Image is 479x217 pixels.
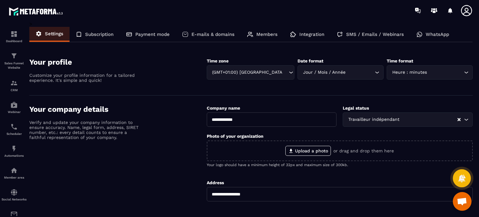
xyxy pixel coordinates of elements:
p: Scheduler [2,132,27,136]
img: formation [10,30,18,38]
a: automationsautomationsMember area [2,162,27,184]
label: Upload a photo [285,146,331,156]
p: Subscription [85,32,114,37]
img: formation [10,79,18,87]
label: Time format [387,58,413,63]
span: (GMT+01:00) [GEOGRAPHIC_DATA] [211,69,283,76]
label: Company name [207,106,240,111]
p: or drag and drop them here [333,148,394,153]
h4: Your company details [29,105,207,114]
a: automationsautomationsAutomations [2,140,27,162]
label: Time zone [207,58,229,63]
span: Travailleur indépendant [347,116,401,123]
button: Clear Selected [457,117,461,122]
a: formationformationCRM [2,75,27,96]
label: Address [207,180,224,185]
img: automations [10,101,18,109]
span: Heure : minutes [391,69,428,76]
a: schedulerschedulerScheduler [2,118,27,140]
div: Search for option [343,112,473,127]
label: Photo of your organization [207,134,264,139]
a: automationsautomationsWebinar [2,96,27,118]
img: formation [10,52,18,60]
p: Automations [2,154,27,157]
p: Verify and update your company information to ensure accuracy. Name, legal form, address, SIRET n... [29,120,138,140]
label: Legal status [343,106,369,111]
a: social-networksocial-networkSocial Networks [2,184,27,206]
p: Members [256,32,278,37]
img: logo [9,6,65,17]
img: automations [10,145,18,152]
p: Webinar [2,110,27,114]
input: Search for option [283,69,287,76]
input: Search for option [428,69,462,76]
p: Settings [45,31,63,37]
a: formationformationSales Funnel Website [2,47,27,75]
p: SMS / Emails / Webinars [346,32,404,37]
img: social-network [10,189,18,196]
p: Social Networks [2,198,27,201]
p: WhatsApp [426,32,449,37]
img: scheduler [10,123,18,131]
input: Search for option [401,116,457,123]
span: Jour / Mois / Année [302,69,347,76]
a: formationformationDashboard [2,26,27,47]
div: Search for option [298,65,384,80]
p: Dashboard [2,39,27,43]
img: automations [10,167,18,174]
h4: Your profile [29,58,207,67]
div: Search for option [387,65,473,80]
input: Search for option [347,69,373,76]
p: Sales Funnel Website [2,61,27,70]
p: E-mails & domains [191,32,235,37]
div: Ouvrir le chat [453,192,472,211]
label: Date format [298,58,323,63]
p: Integration [299,32,324,37]
p: Your logo should have a minimum height of 32px and maximum size of 300kb. [207,163,473,167]
p: Payment mode [135,32,170,37]
div: Search for option [207,65,295,80]
p: CRM [2,88,27,92]
p: Member area [2,176,27,179]
p: Customize your profile information for a tailored experience. It's simple and quick! [29,73,138,83]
